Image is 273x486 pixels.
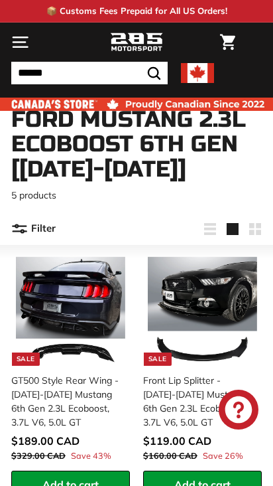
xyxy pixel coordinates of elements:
[143,374,254,430] div: Front Lip Splitter - [DATE]-[DATE] Mustang 6th Gen 2.3L Ecoboost, 3.7L V6, 5.0L GT
[215,390,262,433] inbox-online-store-chat: Shopify online store chat
[46,5,227,18] p: 📦 Customs Fees Prepaid for All US Orders!
[71,449,111,462] span: Save 43%
[11,62,168,84] input: Search
[11,374,122,430] div: GT500 Style Rear Wing - [DATE]-[DATE] Mustang 6th Gen 2.3L Ecoboost, 3.7L V6, 5.0L GT
[143,450,197,461] span: $160.00 CAD
[11,189,262,202] p: 5 products
[203,449,243,462] span: Save 26%
[11,434,80,447] span: $189.00 CAD
[11,450,66,461] span: $329.00 CAD
[110,31,163,54] img: Logo_285_Motorsport_areodynamics_components
[11,108,262,182] h1: Ford Mustang 2.3L Ecoboost 6th Gen [[DATE]-[DATE]]
[11,213,56,245] button: Filter
[11,252,130,471] a: Sale GT500 Style Rear Wing - [DATE]-[DATE] Mustang 6th Gen 2.3L Ecoboost, 3.7L V6, 5.0L GT Save 43%
[12,353,40,366] div: Sale
[143,434,211,447] span: $119.00 CAD
[213,23,242,61] a: Cart
[144,353,172,366] div: Sale
[143,252,262,471] a: Sale Front Lip Splitter - [DATE]-[DATE] Mustang 6th Gen 2.3L Ecoboost, 3.7L V6, 5.0L GT Save 26%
